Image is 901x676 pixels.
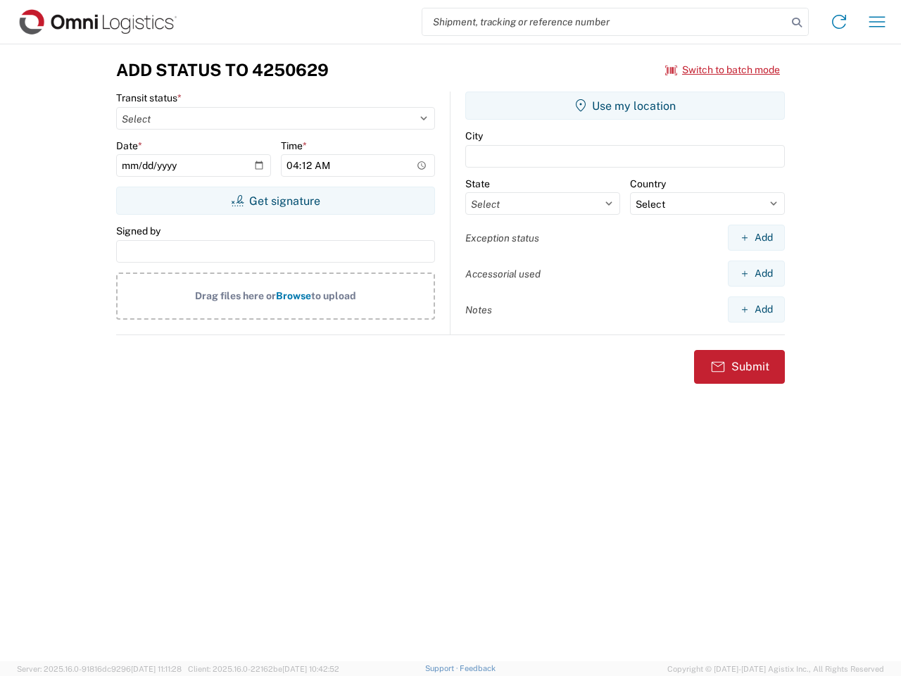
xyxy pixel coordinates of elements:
[281,139,307,152] label: Time
[460,664,496,672] a: Feedback
[465,303,492,316] label: Notes
[116,225,160,237] label: Signed by
[465,232,539,244] label: Exception status
[282,665,339,673] span: [DATE] 10:42:52
[465,177,490,190] label: State
[188,665,339,673] span: Client: 2025.16.0-22162be
[667,663,884,675] span: Copyright © [DATE]-[DATE] Agistix Inc., All Rights Reserved
[465,130,483,142] label: City
[116,187,435,215] button: Get signature
[311,290,356,301] span: to upload
[425,664,460,672] a: Support
[630,177,666,190] label: Country
[694,350,785,384] button: Submit
[465,268,541,280] label: Accessorial used
[465,92,785,120] button: Use my location
[116,60,329,80] h3: Add Status to 4250629
[276,290,311,301] span: Browse
[728,261,785,287] button: Add
[665,58,780,82] button: Switch to batch mode
[17,665,182,673] span: Server: 2025.16.0-91816dc9296
[116,139,142,152] label: Date
[131,665,182,673] span: [DATE] 11:11:28
[728,296,785,323] button: Add
[195,290,276,301] span: Drag files here or
[422,8,787,35] input: Shipment, tracking or reference number
[728,225,785,251] button: Add
[116,92,182,104] label: Transit status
